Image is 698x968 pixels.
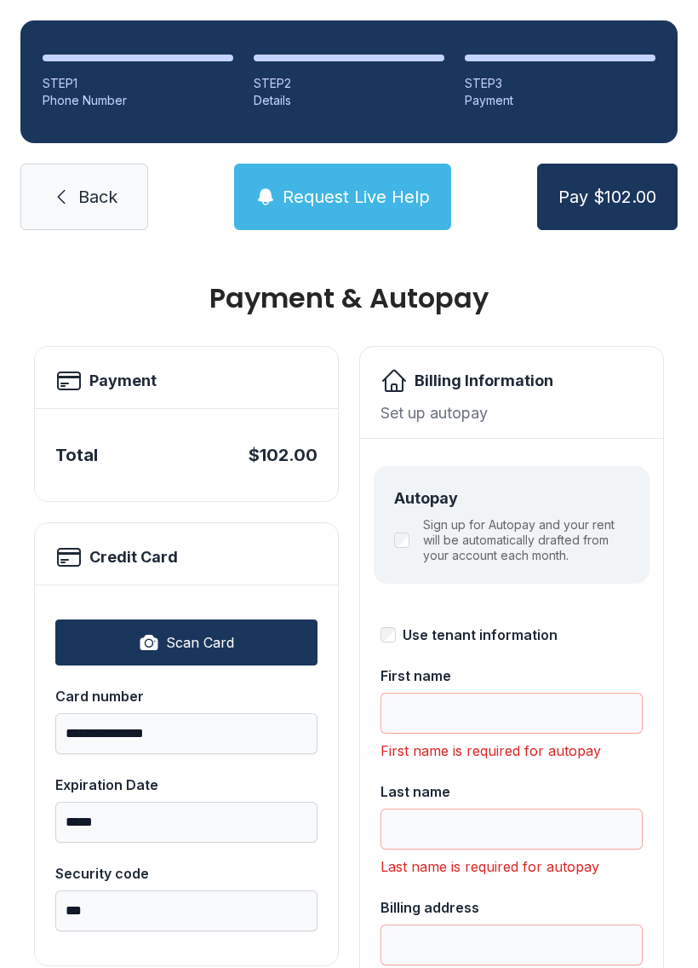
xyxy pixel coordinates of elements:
[89,369,157,393] h2: Payment
[55,863,318,884] div: Security code
[249,443,318,467] div: $102.00
[380,809,643,850] input: Last name
[254,92,444,109] div: Details
[465,92,655,109] div: Payment
[403,625,558,645] div: Use tenant information
[394,487,629,510] div: Autopay
[380,401,643,424] div: Set up autopay
[34,285,664,312] h1: Payment & Autopay
[558,185,656,209] span: Pay $102.00
[55,443,98,467] div: Total
[43,92,233,109] div: Phone Number
[380,740,643,761] div: First name is required for autopay
[55,686,318,706] div: Card number
[166,632,234,653] span: Scan Card
[55,775,318,795] div: Expiration Date
[89,545,178,569] h2: Credit Card
[55,713,318,754] input: Card number
[283,185,430,209] span: Request Live Help
[380,693,643,734] input: First name
[380,925,643,965] input: Billing address
[380,856,643,877] div: Last name is required for autopay
[55,802,318,843] input: Expiration Date
[465,75,655,92] div: STEP 3
[380,897,643,918] div: Billing address
[380,781,643,802] div: Last name
[78,185,117,209] span: Back
[55,890,318,931] input: Security code
[380,665,643,686] div: First name
[254,75,444,92] div: STEP 2
[423,517,629,563] label: Sign up for Autopay and your rent will be automatically drafted from your account each month.
[415,369,553,393] h2: Billing Information
[43,75,233,92] div: STEP 1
